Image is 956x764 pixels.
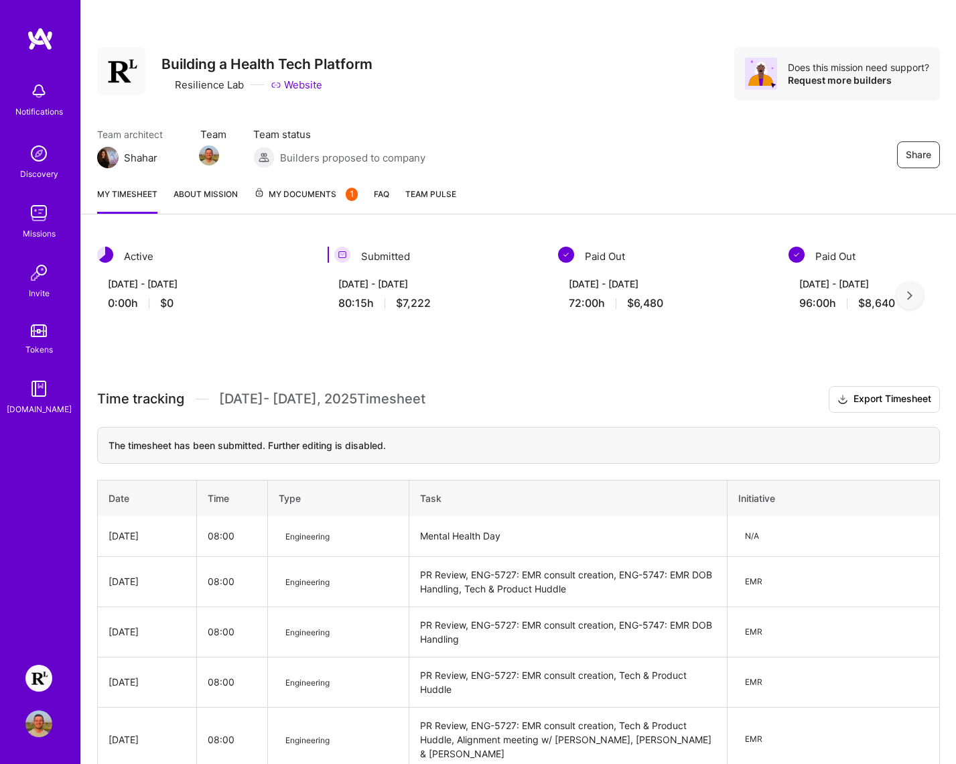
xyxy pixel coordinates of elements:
div: The timesheet has been submitted. Further editing is disabled. [97,427,940,464]
div: Active [97,247,312,266]
span: EMR [738,623,769,641]
a: My Documents1 [254,187,358,214]
th: Task [409,480,727,516]
a: My timesheet [97,187,157,214]
div: Submitted [328,247,542,266]
img: Team Member Avatar [199,145,219,166]
img: Active [97,247,113,263]
div: Notifications [15,105,63,119]
span: [DATE] - [DATE] , 2025 Timesheet [219,391,425,407]
div: [DATE] [109,574,186,588]
div: Paid Out [558,247,772,266]
i: icon CompanyGray [161,80,172,90]
div: [DATE] [109,675,186,689]
td: 08:00 [196,607,267,657]
button: Export Timesheet [829,386,940,413]
span: Team architect [97,127,174,141]
div: 80:15 h [338,296,531,310]
span: Builders proposed to company [280,151,425,165]
div: Tokens [25,342,53,357]
span: EMR [738,730,769,749]
h3: Building a Health Tech Platform [161,56,372,72]
span: Team status [253,127,425,141]
img: Builders proposed to company [253,147,275,168]
div: [DATE] [109,529,186,543]
img: Submitted [334,247,350,263]
div: [DATE] [109,625,186,639]
td: PR Review, ENG-5727: EMR consult creation, ENG-5747: EMR DOB Handling [409,607,727,657]
span: $0 [160,296,174,310]
span: Engineering [279,573,336,591]
span: EMR [738,572,769,591]
td: 08:00 [196,657,267,707]
img: Company Logo [97,47,145,95]
span: Engineering [279,527,336,546]
span: Share [906,148,931,162]
span: Team Pulse [405,189,456,199]
i: icon Mail [163,152,174,163]
img: User Avatar [25,710,52,737]
div: [DATE] - [DATE] [338,277,531,291]
div: 72:00 h [569,296,762,310]
th: Time [196,480,267,516]
div: [DATE] - [DATE] [569,277,762,291]
div: 0:00 h [108,296,301,310]
a: Website [271,78,322,92]
img: guide book [25,375,52,402]
span: Engineering [279,623,336,641]
img: Paid Out [558,247,574,263]
a: User Avatar [22,710,56,737]
td: 08:00 [196,556,267,607]
div: Invite [29,286,50,300]
div: Discovery [20,167,58,181]
img: bell [25,78,52,105]
img: logo [27,27,54,51]
a: Team Pulse [405,187,456,214]
div: Missions [23,227,56,241]
div: [DATE] [109,733,186,747]
div: Resilience Lab [161,78,244,92]
span: EMR [738,673,769,692]
div: [DATE] - [DATE] [108,277,301,291]
span: $7,222 [396,296,431,310]
a: FAQ [374,187,389,214]
th: Type [267,480,409,516]
span: My Documents [254,187,358,202]
i: icon Download [837,393,848,407]
img: Paid Out [789,247,805,263]
a: About Mission [174,187,238,214]
img: Avatar [745,58,777,90]
td: 08:00 [196,516,267,557]
td: PR Review, ENG-5727: EMR consult creation, Tech & Product Huddle [409,657,727,707]
img: discovery [25,140,52,167]
div: 1 [346,188,358,201]
a: Team Member Avatar [200,144,218,167]
span: Team [200,127,226,141]
a: Resilience Lab: Building a Health Tech Platform [22,665,56,692]
img: Team Architect [97,147,119,168]
img: right [907,291,912,300]
span: N/A [738,527,766,546]
span: Engineering [279,731,336,749]
th: Initiative [728,480,940,516]
div: Shahar [124,151,157,165]
td: Mental Health Day [409,516,727,557]
span: Engineering [279,674,336,692]
th: Date [98,480,197,516]
div: Does this mission need support? [788,61,929,74]
img: tokens [31,324,47,337]
span: Time tracking [97,391,184,407]
span: $8,640 [858,296,895,310]
img: teamwork [25,200,52,227]
img: Resilience Lab: Building a Health Tech Platform [25,665,52,692]
div: [DOMAIN_NAME] [7,402,72,416]
div: Request more builders [788,74,929,86]
img: Invite [25,259,52,286]
span: $6,480 [627,296,663,310]
button: Share [897,141,940,168]
td: PR Review, ENG-5727: EMR consult creation, ENG-5747: EMR DOB Handling, Tech & Product Huddle [409,556,727,607]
